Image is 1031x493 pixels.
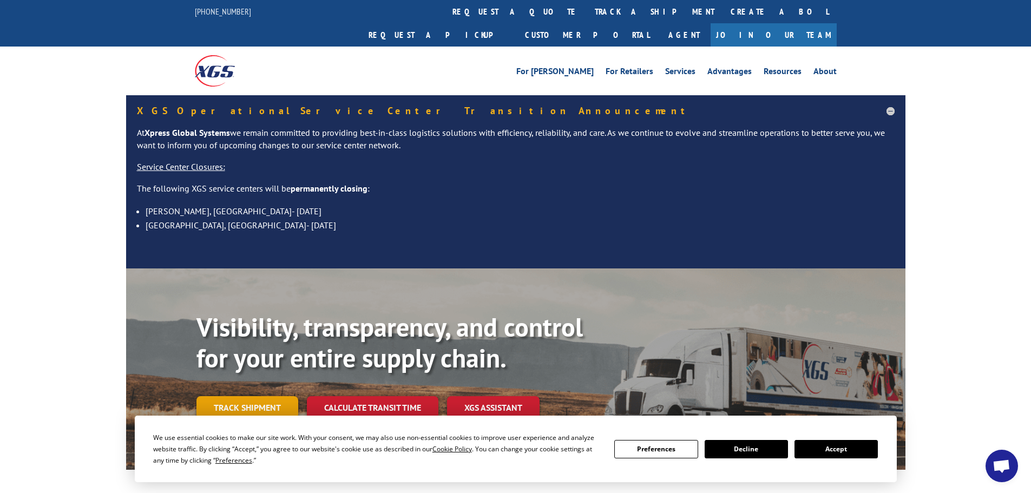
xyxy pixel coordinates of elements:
[135,416,897,482] div: Cookie Consent Prompt
[658,23,711,47] a: Agent
[764,67,802,79] a: Resources
[215,456,252,465] span: Preferences
[614,440,698,458] button: Preferences
[137,182,895,204] p: The following XGS service centers will be :
[707,67,752,79] a: Advantages
[137,127,895,161] p: At we remain committed to providing best-in-class logistics solutions with efficiency, reliabilit...
[291,183,367,194] strong: permanently closing
[153,432,601,466] div: We use essential cookies to make our site work. With your consent, we may also use non-essential ...
[517,23,658,47] a: Customer Portal
[665,67,695,79] a: Services
[196,310,583,375] b: Visibility, transparency, and control for your entire supply chain.
[360,23,517,47] a: Request a pickup
[146,218,895,232] li: [GEOGRAPHIC_DATA], [GEOGRAPHIC_DATA]- [DATE]
[145,127,230,138] strong: Xpress Global Systems
[711,23,837,47] a: Join Our Team
[794,440,878,458] button: Accept
[432,444,472,453] span: Cookie Policy
[813,67,837,79] a: About
[606,67,653,79] a: For Retailers
[986,450,1018,482] a: Open chat
[137,161,225,172] u: Service Center Closures:
[307,396,438,419] a: Calculate transit time
[195,6,251,17] a: [PHONE_NUMBER]
[146,204,895,218] li: [PERSON_NAME], [GEOGRAPHIC_DATA]- [DATE]
[447,396,540,419] a: XGS ASSISTANT
[137,106,895,116] h5: XGS Operational Service Center Transition Announcement
[516,67,594,79] a: For [PERSON_NAME]
[196,396,298,419] a: Track shipment
[705,440,788,458] button: Decline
